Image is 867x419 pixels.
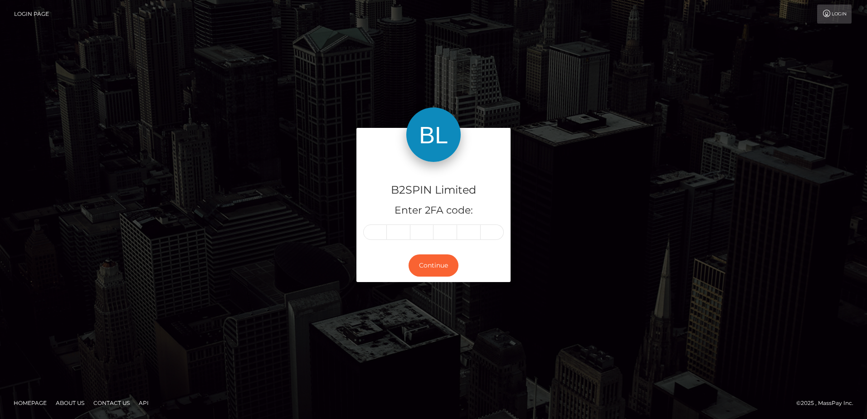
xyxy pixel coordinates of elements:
[817,5,852,24] a: Login
[363,204,504,218] h5: Enter 2FA code:
[363,182,504,198] h4: B2SPIN Limited
[409,254,458,277] button: Continue
[10,396,50,410] a: Homepage
[406,107,461,162] img: B2SPIN Limited
[135,396,152,410] a: API
[52,396,88,410] a: About Us
[90,396,133,410] a: Contact Us
[796,398,860,408] div: © 2025 , MassPay Inc.
[14,5,49,24] a: Login Page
